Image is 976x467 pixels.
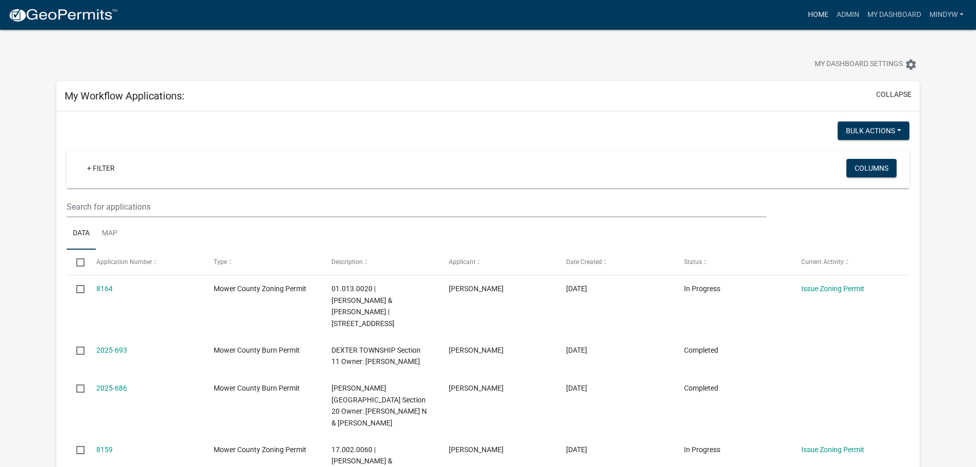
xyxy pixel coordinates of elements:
span: 07/11/2025 [566,445,587,454]
a: Map [96,217,123,250]
span: Mindy Williamson [449,285,504,293]
span: 07/14/2025 [566,384,587,392]
button: Columns [846,159,897,177]
span: Completed [684,384,718,392]
a: 2025-693 [96,346,127,354]
span: Mower County Zoning Permit [214,445,306,454]
a: Data [67,217,96,250]
button: Bulk Actions [838,121,909,140]
a: Home [804,5,833,25]
span: Current Activity [801,258,844,266]
i: settings [905,58,917,71]
span: In Progress [684,445,720,454]
datatable-header-cell: Date Created [556,250,674,274]
button: My Dashboard Settingssettings [806,54,925,74]
span: My Dashboard Settings [815,58,903,71]
a: My Dashboard [863,5,925,25]
a: 8164 [96,285,113,293]
span: Mindy Williamson [449,384,504,392]
span: Status [684,258,702,266]
span: Mower County Burn Permit [214,384,300,392]
datatable-header-cell: Select [67,250,86,274]
span: Description [331,258,363,266]
input: Search for applications [67,196,766,217]
span: Application Number [96,258,152,266]
span: 07/23/2025 [566,285,587,293]
span: DEXTER TOWNSHIP Section 11 Owner: HOLST LEON [331,346,421,366]
span: 07/18/2025 [566,346,587,354]
a: + Filter [79,159,123,177]
a: 8159 [96,445,113,454]
datatable-header-cell: Description [321,250,439,274]
span: Mindy Williamson [449,346,504,354]
h5: My Workflow Applications: [65,90,184,102]
span: Mower County Zoning Permit [214,285,306,293]
datatable-header-cell: Type [204,250,321,274]
span: 01.013.0020 | SATHRE KEVIN A & JILL J | 66765 140TH ST [331,285,394,328]
datatable-header-cell: Applicant [439,250,556,274]
span: Completed [684,346,718,354]
a: Issue Zoning Permit [801,285,864,293]
a: 2025-686 [96,384,127,392]
span: In Progress [684,285,720,293]
datatable-header-cell: Application Number [87,250,204,274]
datatable-header-cell: Current Activity [792,250,909,274]
span: Date Created [566,258,602,266]
span: Applicant [449,258,475,266]
button: collapse [876,89,911,100]
a: Issue Zoning Permit [801,445,864,454]
span: Type [214,258,227,266]
datatable-header-cell: Status [674,250,792,274]
span: MARSHALL TOWNSHIP Section 20 Owner: NELSON GAILEN N & MARY [331,384,427,427]
span: Mindy Williamson [449,445,504,454]
span: Mower County Burn Permit [214,346,300,354]
a: Admin [833,5,863,25]
a: mindyw [925,5,968,25]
